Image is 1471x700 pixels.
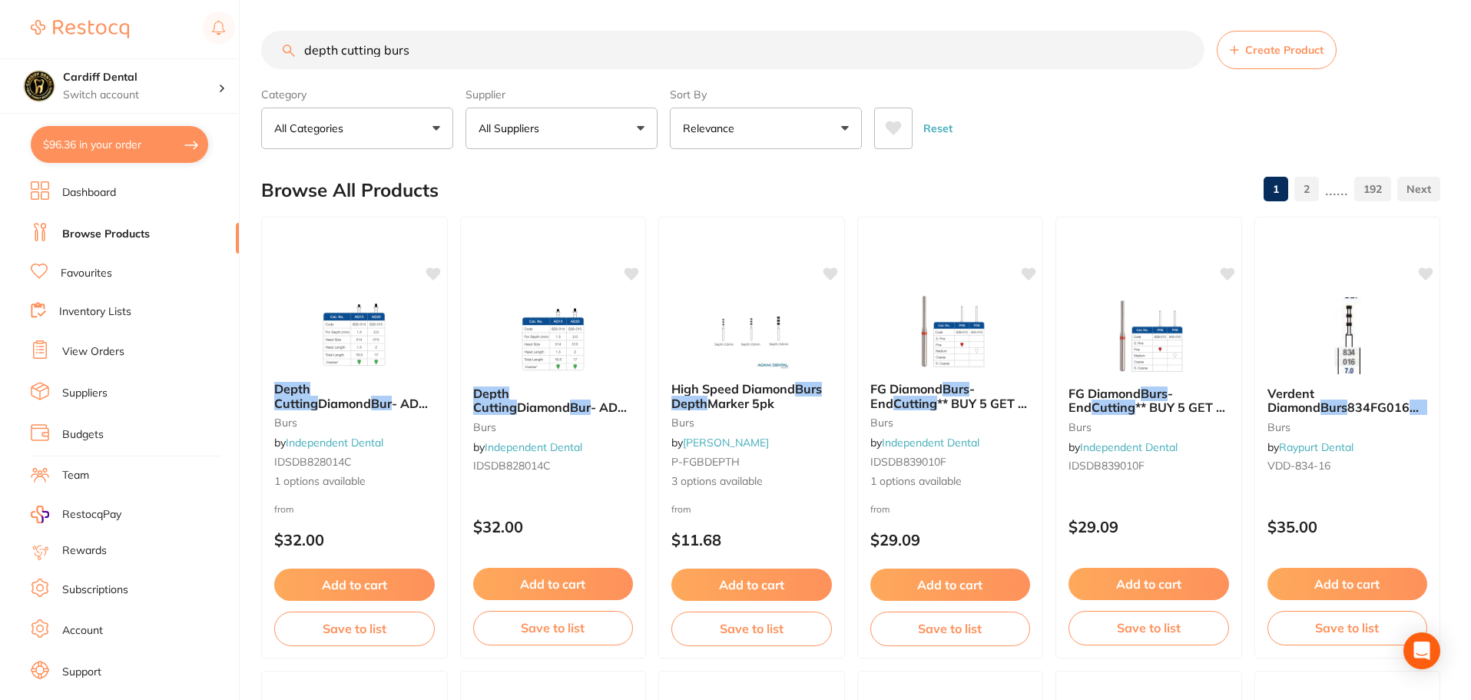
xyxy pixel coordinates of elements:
span: 1 options available [274,474,435,489]
button: Add to cart [671,569,832,601]
p: $32.00 [274,531,435,549]
p: $11.68 [671,531,832,549]
span: by [274,436,383,450]
a: Account [62,623,103,639]
em: Depth [671,396,707,411]
a: Rewards [62,543,107,559]
a: 192 [1354,174,1391,204]
span: Create Product [1245,44,1324,56]
a: Raypurt Dental [1279,440,1353,454]
small: Burs [1267,421,1428,433]
span: by [671,436,769,450]
span: ** BUY 5 GET 1 FREE ** - PR8F - Fine [1068,400,1225,429]
img: Restocq Logo [31,20,129,38]
small: burs [671,416,832,429]
a: 2 [1294,174,1319,204]
span: RestocqPay [62,507,121,523]
em: Burs [943,381,969,396]
img: Depth Cutting Diamond Bur - AD Series - FG - AD15C [503,297,603,374]
em: Cutting [473,400,517,415]
a: Independent Dental [882,436,979,450]
b: Depth Cutting Diamond Bur - AD Series - FG - AD15C [473,386,634,415]
em: Burs [795,381,822,396]
a: Support [62,665,101,680]
b: Verdent Diamond Burs 834FG016 Depth Marking 5’s [1267,386,1428,415]
span: Verdent Diamond [1267,386,1320,415]
small: burs [274,416,435,429]
button: Save to list [1068,611,1229,645]
span: from [671,503,691,515]
span: from [870,503,890,515]
button: Add to cart [1068,568,1229,600]
small: burs [870,416,1031,429]
img: Depth Cutting Diamond Bur - AD Series - FG **PRICE DROP!** [304,293,404,370]
button: Save to list [1267,611,1428,645]
a: Favourites [61,266,112,281]
em: Cutting [274,396,318,411]
a: Suppliers [62,386,108,401]
img: Cardiff Dental [24,71,55,101]
img: FG Diamond Burs - End Cutting ** BUY 5 GET 1 FREE ** - PR8F - Fine [1098,297,1198,374]
a: Dashboard [62,185,116,201]
button: Save to list [671,612,832,645]
span: FG Diamond [870,381,943,396]
span: by [1267,440,1353,454]
em: Bur [570,400,591,415]
em: Burs [1320,400,1347,415]
label: Sort By [670,88,862,101]
span: - AD Series - FG - AD15C [473,400,627,429]
input: Search Products [261,31,1204,69]
span: from [274,503,294,515]
button: Save to list [473,611,634,645]
img: FG Diamond Burs - End Cutting ** BUY 5 GET 1 FREE ** [900,293,1000,370]
a: View Orders [62,344,124,360]
button: Save to list [274,612,435,645]
button: Create Product [1217,31,1337,69]
p: Switch account [63,88,218,103]
span: Diamond [517,400,570,415]
a: Inventory Lists [59,304,131,320]
p: $35.00 [1267,518,1428,536]
button: Save to list [870,612,1031,645]
em: Bur [371,396,392,411]
span: High Speed Diamond [671,381,795,396]
a: Browse Products [62,227,150,242]
span: IDSDB828014C [473,459,551,473]
span: - End [870,381,975,410]
p: $32.00 [473,518,634,536]
a: Subscriptions [62,582,128,598]
p: $29.09 [1068,518,1229,536]
button: All Categories [261,108,453,149]
div: Open Intercom Messenger [1403,632,1440,669]
span: - End [1068,386,1173,415]
a: Independent Dental [286,436,383,450]
img: RestocqPay [31,506,49,523]
em: Depth [274,381,310,396]
small: burs [473,421,634,433]
label: Supplier [465,88,658,101]
em: Cutting [1092,400,1135,415]
a: Team [62,468,89,483]
span: by [473,440,582,454]
button: Relevance [670,108,862,149]
img: High Speed Diamond Burs Depth Marker 5pk [701,293,801,370]
span: 834FG016 [1347,400,1419,415]
button: Reset [919,108,957,149]
span: IDSDB839010F [1068,459,1145,473]
a: [PERSON_NAME] [683,436,769,450]
span: 3 options available [671,474,832,489]
a: 1 [1264,174,1288,204]
em: Burs [1141,386,1168,401]
span: P-FGBDEPTH [671,455,740,469]
span: ** BUY 5 GET 1 FREE ** [870,396,1027,425]
h2: Browse All Products [261,180,439,201]
span: Diamond [318,396,371,411]
b: Depth Cutting Diamond Bur - AD Series - FG **PRICE DROP!** [274,382,435,410]
h4: Cardiff Dental [63,70,218,85]
span: VDD-834-16 [1267,459,1330,473]
a: Independent Dental [485,440,582,454]
img: Verdent Diamond Burs 834FG016 Depth Marking 5’s [1297,297,1397,374]
p: All Suppliers [479,121,545,136]
a: Independent Dental [1080,440,1178,454]
button: Add to cart [870,569,1031,601]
